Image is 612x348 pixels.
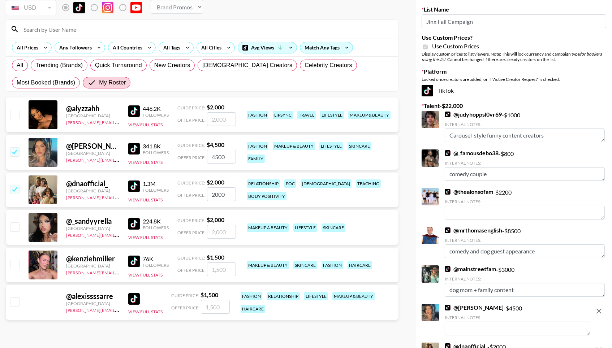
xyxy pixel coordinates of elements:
div: @ kenziehmiller [66,254,120,263]
img: TikTok [128,180,140,192]
div: [GEOGRAPHIC_DATA] [66,151,120,156]
div: makeup & beauty [247,223,289,232]
div: @ alyzzahh [66,104,120,113]
div: Internal Notes: [445,160,605,166]
label: Talent - $ 22,000 [422,102,606,109]
div: skincare [322,223,345,232]
div: Match Any Tags [300,42,353,53]
span: Guide Price: [177,180,205,186]
div: Followers [143,187,169,193]
img: TikTok [128,143,140,155]
img: YouTube [130,2,142,13]
div: All Prices [12,42,40,53]
input: 1,500 [201,300,230,314]
span: Celebrity Creators [305,61,352,70]
div: lipsync [273,111,293,119]
div: fashion [241,292,262,300]
div: fashion [247,111,268,119]
a: @judyhoppsl0vr69 [445,111,502,118]
button: View Full Stats [128,160,163,165]
div: travel [297,111,316,119]
div: - $ 4500 [445,304,590,335]
a: [PERSON_NAME][EMAIL_ADDRESS][DOMAIN_NAME] [66,156,173,163]
a: @[PERSON_NAME] [445,304,504,311]
span: Quick Turnaround [95,61,142,70]
div: Internal Notes: [445,199,605,204]
div: @ [PERSON_NAME] [66,142,120,151]
div: 341.8K [143,143,169,150]
span: Offer Price: [177,267,206,273]
div: relationship [247,179,280,188]
span: Offer Price: [177,155,206,160]
img: TikTok [422,85,433,96]
div: haircare [348,261,372,269]
div: relationship [267,292,300,300]
div: Internal Notes: [445,276,605,282]
span: Guide Price: [177,255,205,261]
a: @mainstreetfam [445,265,496,273]
div: lifestyle [319,142,343,150]
div: Internal Notes: [445,315,590,320]
div: 1.3M [143,180,169,187]
button: View Full Stats [128,235,163,240]
a: @thealonsofam [445,188,493,195]
div: makeup & beauty [247,261,289,269]
div: Followers [143,150,169,155]
a: @mrthomasenglish [445,227,502,234]
div: lifestyle [293,223,317,232]
div: [GEOGRAPHIC_DATA] [66,301,120,306]
div: skincare [293,261,317,269]
div: 224.8K [143,218,169,225]
div: All Tags [159,42,182,53]
span: Most Booked (Brands) [17,78,75,87]
span: Guide Price: [177,105,205,110]
div: - $ 8500 [445,227,605,258]
div: @ alexissssarre [66,292,120,301]
span: Offer Price: [171,305,199,310]
div: All Countries [108,42,144,53]
div: [GEOGRAPHIC_DATA] [66,263,120,269]
button: View Full Stats [128,309,163,314]
span: Guide Price: [171,293,199,298]
div: - $ 2200 [445,188,605,219]
div: Locked once creators are added, or if "Active Creator Request" is checked. [422,77,606,82]
span: Offer Price: [177,117,206,123]
div: makeup & beauty [348,111,391,119]
label: Platform [422,68,606,75]
div: 76K [143,255,169,262]
strong: $ 2,000 [207,179,224,186]
span: Use Custom Prices [432,43,479,50]
div: lifestyle [320,111,344,119]
input: 2,000 [207,225,236,239]
span: Guide Price: [177,143,205,148]
img: TikTok [128,293,140,305]
a: [PERSON_NAME][EMAIL_ADDRESS][DOMAIN_NAME] [66,269,173,275]
strong: $ 4,500 [207,141,224,148]
a: [PERSON_NAME][EMAIL_ADDRESS][DOMAIN_NAME] [66,118,173,125]
input: Search by User Name [19,23,394,35]
img: TikTok [445,189,451,195]
div: Followers [143,262,169,268]
div: All Cities [197,42,223,53]
a: @_famousdebo38 [445,149,499,157]
img: TikTok [445,227,451,233]
strong: $ 2,000 [207,216,224,223]
input: 2,000 [207,112,236,126]
label: Use Custom Prices? [422,34,606,41]
label: List Name [422,6,606,13]
div: makeup & beauty [273,142,315,150]
div: fashion [322,261,343,269]
div: 446.2K [143,105,169,112]
img: TikTok [445,112,451,117]
textarea: comedy and dog guest appearance [445,244,605,258]
button: View Full Stats [128,197,163,203]
div: Avg Views [238,42,297,53]
div: [GEOGRAPHIC_DATA] [66,113,120,118]
span: Guide Price: [177,218,205,223]
div: fashion [247,142,268,150]
span: Trending (Brands) [35,61,83,70]
div: - $ 3000 [445,265,605,297]
img: TikTok [445,266,451,272]
div: USD [7,1,55,14]
img: Instagram [102,2,113,13]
